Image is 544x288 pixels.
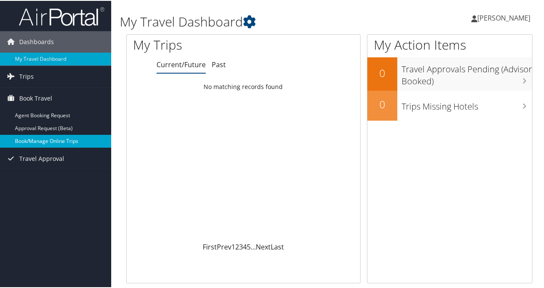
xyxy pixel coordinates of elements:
h2: 0 [367,65,397,80]
a: 2 [235,241,239,251]
span: Dashboards [19,30,54,52]
a: Past [212,59,226,68]
h3: Trips Missing Hotels [402,95,532,112]
span: Book Travel [19,87,52,108]
a: 0Travel Approvals Pending (Advisor Booked) [367,56,532,89]
a: 1 [231,241,235,251]
h1: My Action Items [367,35,532,53]
a: Next [256,241,271,251]
a: Prev [217,241,231,251]
h1: My Trips [133,35,256,53]
span: Trips [19,65,34,86]
h3: Travel Approvals Pending (Advisor Booked) [402,58,532,86]
a: Last [271,241,284,251]
h2: 0 [367,96,397,111]
img: airportal-logo.png [19,6,104,26]
span: … [251,241,256,251]
a: Current/Future [157,59,206,68]
a: 4 [243,241,247,251]
a: 5 [247,241,251,251]
h1: My Travel Dashboard [120,12,399,30]
td: No matching records found [127,78,360,94]
a: First [203,241,217,251]
a: 0Trips Missing Hotels [367,90,532,120]
span: [PERSON_NAME] [477,12,530,22]
a: 3 [239,241,243,251]
span: Travel Approval [19,147,64,169]
a: [PERSON_NAME] [471,4,539,30]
